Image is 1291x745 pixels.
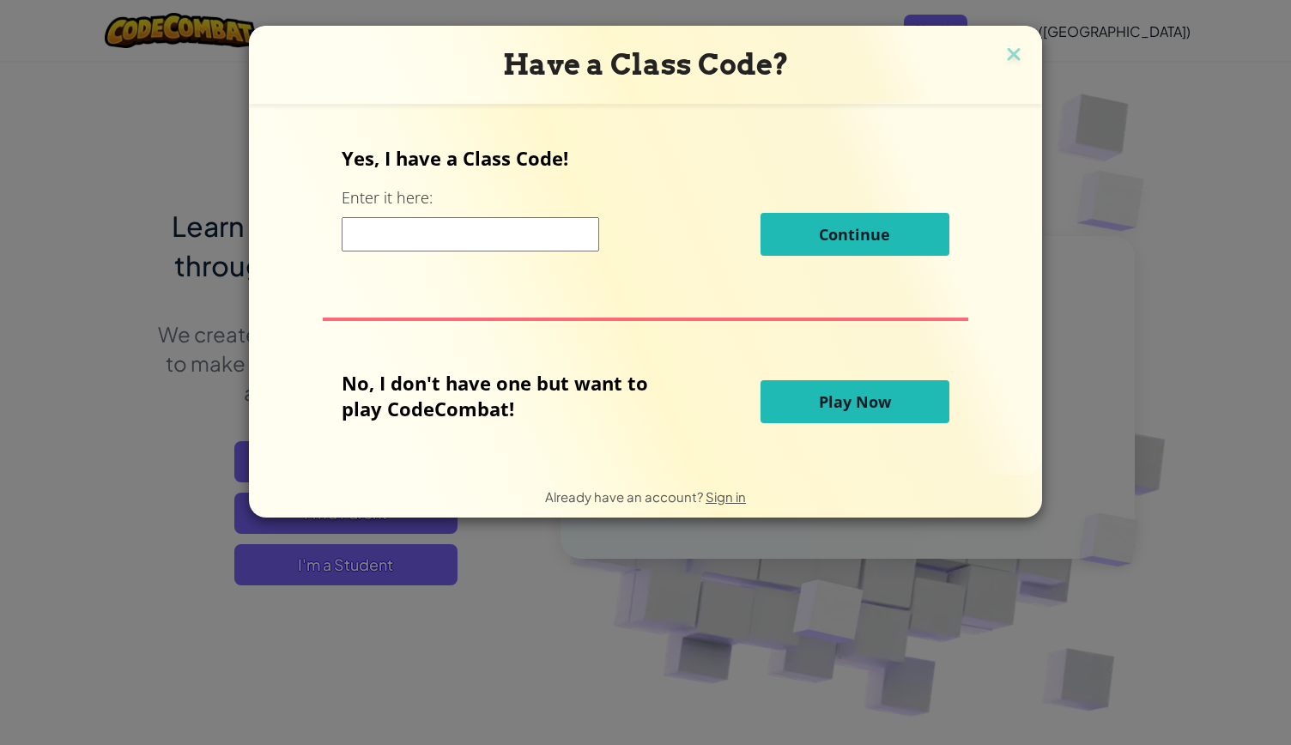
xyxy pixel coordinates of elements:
a: Sign in [706,488,746,505]
p: No, I don't have one but want to play CodeCombat! [342,370,674,421]
span: Play Now [819,391,891,412]
button: Play Now [761,380,949,423]
span: Already have an account? [545,488,706,505]
p: Yes, I have a Class Code! [342,145,949,171]
button: Continue [761,213,949,256]
span: Have a Class Code? [503,47,789,82]
label: Enter it here: [342,187,433,209]
span: Continue [819,224,890,245]
img: close icon [1003,43,1025,69]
